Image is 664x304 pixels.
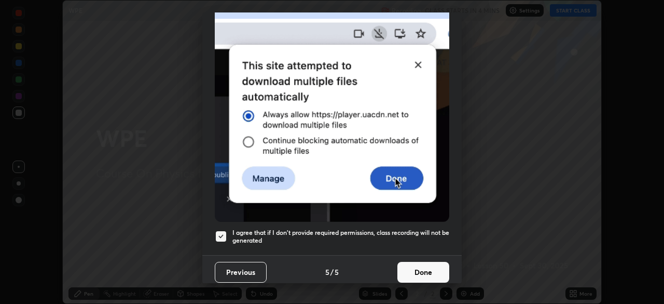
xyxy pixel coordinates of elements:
[325,267,329,277] h4: 5
[397,262,449,283] button: Done
[232,229,449,245] h5: I agree that if I don't provide required permissions, class recording will not be generated
[335,267,339,277] h4: 5
[330,267,334,277] h4: /
[215,262,267,283] button: Previous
